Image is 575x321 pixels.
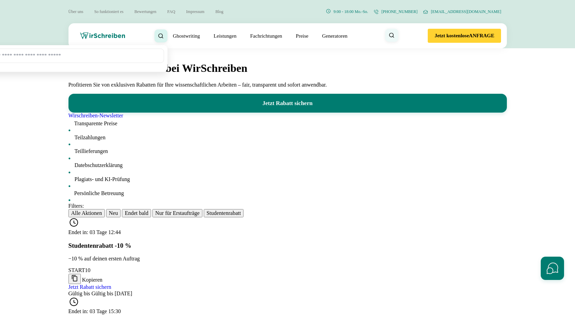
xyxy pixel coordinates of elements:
div: Promo-Code kopieren [68,267,507,284]
a: Jetzt Rabatt sichern [68,94,507,113]
a: Blog [215,9,223,14]
button: Jetzt kostenloseANFRAGE [428,29,501,43]
img: Persönliche Betreuung [68,189,74,195]
button: Alle Aktionen [68,209,105,217]
span: Kopieren [82,277,103,283]
a: Ghostwriting [173,32,200,40]
span: [PHONE_NUMBER] [382,9,417,14]
span: Endet in: [68,308,88,314]
div: Datebschutzerklärung [68,161,507,168]
div: Gültig bis Gültig bis [DATE] [68,291,507,297]
a: Wirschreiben-Newsletter [68,113,123,118]
a: Generatoren [322,32,347,40]
div: Transparente Preise [68,119,507,127]
div: START10 [68,267,507,273]
h1: Rabatte & Aktionen bei WirSchreiben [68,62,507,75]
img: wirschreiben [80,33,125,39]
img: Teilzahlungen [68,133,75,139]
div: Persönliche Betreuung [68,189,507,196]
button: Endet bald [122,209,151,217]
b: Jetzt kostenlose [435,33,469,39]
a: Bewertungen [135,9,157,14]
img: Transparente Preise [68,119,74,125]
a: [PHONE_NUMBER] [374,9,417,15]
a: Leistungen [214,32,237,40]
button: Studentenrabatt [204,209,243,217]
div: Teillieferungen [68,147,507,154]
a: Über uns [68,9,84,14]
span: 03 Tage 12:44 [90,229,121,235]
button: Neu [106,209,121,217]
button: Nur für Erstaufträge [152,209,202,217]
div: Teilzahlungen [68,133,507,141]
h3: Studentenrabatt -10 % [68,242,507,249]
div: Plagiats- und KI-Prüfung [68,175,507,182]
span: Endet in: [68,229,88,235]
a: FAQ [167,9,175,14]
img: Teillieferungen [68,147,75,153]
a: Fachrichtungen [250,32,282,40]
a: [EMAIL_ADDRESS][DOMAIN_NAME] [423,9,501,15]
p: Profitieren Sie von exklusiven Rabatten für Ihre wissenschaftlichen Arbeiten – fair, transparent ... [68,82,507,88]
div: Filters: [68,203,507,209]
a: Impressum [186,9,204,14]
button: Promo-Code kopieren [68,274,81,284]
a: Preise [296,33,309,39]
p: −10 % auf deinen ersten Auftrag [68,256,507,262]
button: Suche schließen [154,29,167,42]
a: Jetzt Rabatt sichern [68,284,111,290]
img: Plagiats- und KI-Prüfung [68,175,75,181]
img: Datebschutzerklärung [68,161,75,167]
a: So funktioniert es [94,9,123,14]
span: 9:00 - 18:00 Mo.-So. [334,9,368,14]
button: Suche öffnen [385,29,398,42]
span: 03 Tage 15:30 [90,308,121,314]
